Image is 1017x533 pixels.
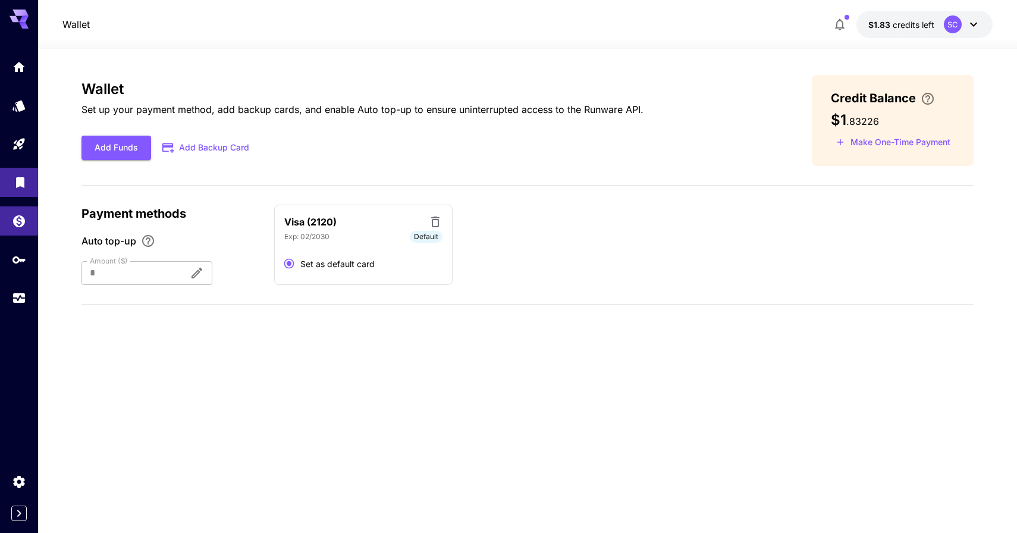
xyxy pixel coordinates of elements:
label: Amount ($) [90,256,128,266]
div: Home [12,59,26,74]
button: Enter your card details and choose an Auto top-up amount to avoid service interruptions. We'll au... [916,92,940,106]
div: Library [13,171,27,186]
button: Expand sidebar [11,506,27,521]
span: Set as default card [300,258,375,270]
p: Set up your payment method, add backup cards, and enable Auto top-up to ensure uninterrupted acce... [81,102,644,117]
div: $1.83226 [868,18,934,31]
button: $1.83226SC [856,11,993,38]
a: Wallet [62,17,90,32]
div: Playground [12,137,26,152]
button: Add Backup Card [151,136,262,159]
span: credits left [893,20,934,30]
p: Payment methods [81,205,260,222]
span: Credit Balance [831,89,916,107]
span: $1 [831,111,846,128]
div: Settings [12,474,26,489]
div: Wallet [12,210,26,225]
nav: breadcrumb [62,17,90,32]
span: . 83226 [846,115,879,127]
div: SC [944,15,962,33]
button: Add Funds [81,136,151,160]
h3: Wallet [81,81,644,98]
button: Make a one-time, non-recurring payment [831,133,956,152]
div: API Keys [12,252,26,267]
p: Visa (2120) [284,215,337,229]
p: Exp: 02/2030 [284,231,329,242]
span: Auto top-up [81,234,136,248]
div: Models [12,95,26,109]
span: Default [410,231,442,242]
button: Enable Auto top-up to ensure uninterrupted service. We'll automatically bill the chosen amount wh... [136,234,160,248]
div: Usage [12,287,26,302]
span: $1.83 [868,20,893,30]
